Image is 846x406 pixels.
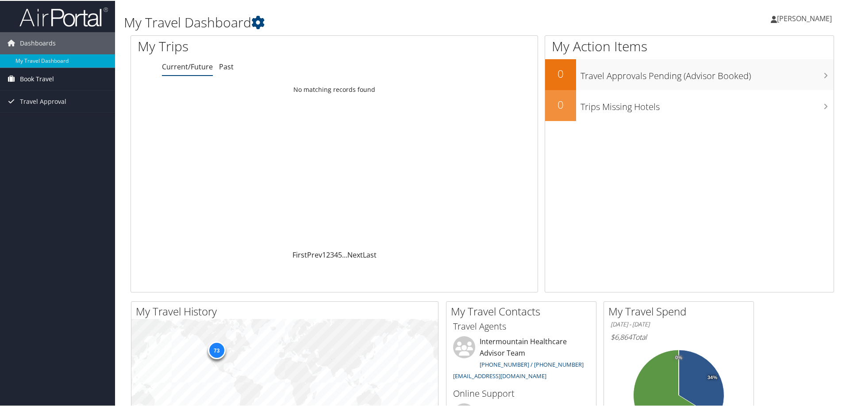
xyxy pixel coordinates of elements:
[708,374,717,379] tspan: 34%
[162,61,213,71] a: Current/Future
[608,303,754,318] h2: My Travel Spend
[480,360,584,368] a: [PHONE_NUMBER] / [PHONE_NUMBER]
[453,387,589,399] h3: Online Support
[326,249,330,259] a: 2
[777,13,832,23] span: [PERSON_NAME]
[307,249,322,259] a: Prev
[581,95,834,112] h3: Trips Missing Hotels
[453,371,546,379] a: [EMAIL_ADDRESS][DOMAIN_NAME]
[611,331,747,341] h6: Total
[20,90,66,112] span: Travel Approval
[545,96,576,111] h2: 0
[342,249,347,259] span: …
[338,249,342,259] a: 5
[347,249,363,259] a: Next
[19,6,108,27] img: airportal-logo.png
[611,319,747,328] h6: [DATE] - [DATE]
[131,81,538,97] td: No matching records found
[20,67,54,89] span: Book Travel
[453,319,589,332] h3: Travel Agents
[581,65,834,81] h3: Travel Approvals Pending (Advisor Booked)
[136,303,438,318] h2: My Travel History
[363,249,377,259] a: Last
[138,36,361,55] h1: My Trips
[545,58,834,89] a: 0Travel Approvals Pending (Advisor Booked)
[451,303,596,318] h2: My Travel Contacts
[449,335,594,383] li: Intermountain Healthcare Advisor Team
[545,36,834,55] h1: My Action Items
[545,89,834,120] a: 0Trips Missing Hotels
[219,61,234,71] a: Past
[20,31,56,53] span: Dashboards
[208,340,225,358] div: 73
[771,4,841,31] a: [PERSON_NAME]
[330,249,334,259] a: 3
[611,331,632,341] span: $6,864
[334,249,338,259] a: 4
[124,12,602,31] h1: My Travel Dashboard
[292,249,307,259] a: First
[545,65,576,80] h2: 0
[675,354,682,360] tspan: 0%
[322,249,326,259] a: 1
